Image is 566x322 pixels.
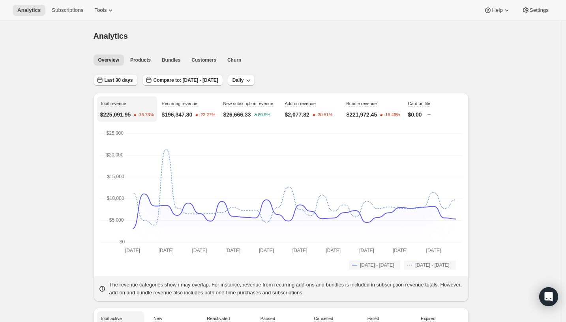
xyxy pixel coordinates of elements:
text: [DATE] [292,248,307,253]
span: Recurring revenue [162,101,198,106]
button: Settings [517,5,553,16]
text: $20,000 [106,152,124,158]
span: Failed [367,316,379,321]
button: Last 30 days [94,75,138,86]
button: Analytics [13,5,45,16]
text: 80.9% [258,113,270,117]
text: [DATE] [158,248,173,253]
span: Bundles [162,57,180,63]
text: [DATE] [426,248,441,253]
span: Compare to: [DATE] - [DATE] [154,77,218,83]
span: Tools [94,7,107,13]
button: Daily [228,75,255,86]
text: [DATE] [326,248,341,253]
text: [DATE] [392,248,407,253]
span: Bundle revenue [347,101,377,106]
text: [DATE] [192,248,207,253]
text: $25,000 [106,130,124,136]
p: $225,091.95 [100,111,131,119]
p: $26,666.33 [223,111,251,119]
div: Open Intercom Messenger [539,287,558,306]
button: [DATE] - [DATE] [349,260,400,270]
span: Total revenue [100,101,126,106]
button: Tools [90,5,119,16]
text: [DATE] [359,248,374,253]
span: Analytics [17,7,41,13]
span: Last 30 days [105,77,133,83]
span: [DATE] - [DATE] [415,262,449,268]
p: The revenue categories shown may overlap. For instance, revenue from recurring add-ons and bundle... [109,281,464,297]
button: Help [479,5,515,16]
span: [DATE] - [DATE] [360,262,394,268]
span: New [154,316,162,321]
text: $0 [119,239,125,245]
text: $5,000 [109,217,124,223]
p: $2,077.82 [285,111,309,119]
text: [DATE] [259,248,274,253]
span: Paused [261,316,275,321]
span: Customers [191,57,216,63]
button: [DATE] - [DATE] [404,260,455,270]
span: Churn [227,57,241,63]
span: Cancelled [314,316,333,321]
span: Help [492,7,502,13]
text: -22.27% [199,113,216,117]
span: Products [130,57,151,63]
p: $196,347.80 [162,111,193,119]
span: Subscriptions [52,7,83,13]
text: [DATE] [225,248,240,253]
span: Daily [232,77,244,83]
text: [DATE] [125,248,140,253]
span: Card on file [408,101,430,106]
p: $221,972.45 [347,111,377,119]
button: Compare to: [DATE] - [DATE] [142,75,223,86]
span: Expired [421,316,435,321]
span: Overview [98,57,119,63]
p: $0.00 [408,111,422,119]
span: Reactivated [207,316,230,321]
text: -16.46% [384,113,400,117]
text: -30.51% [316,113,332,117]
span: Add-on revenue [285,101,316,106]
span: Analytics [94,32,128,40]
span: Settings [530,7,549,13]
text: $10,000 [107,196,124,201]
span: Total active [100,316,122,321]
text: -16.73% [138,113,154,117]
span: New subscription revenue [223,101,274,106]
button: Subscriptions [47,5,88,16]
text: $15,000 [107,174,124,179]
